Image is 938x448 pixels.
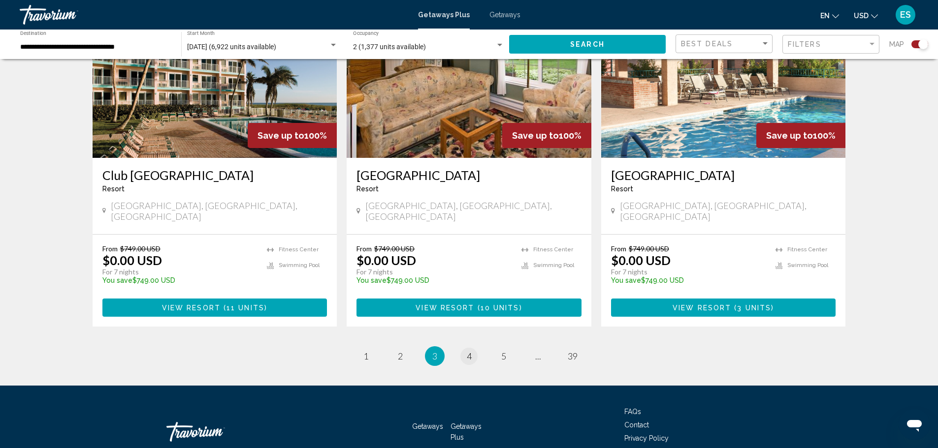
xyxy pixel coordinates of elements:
[347,0,591,158] img: 0485I01L.jpg
[102,276,258,284] p: $749.00 USD
[398,351,403,361] span: 2
[102,244,118,253] span: From
[363,351,368,361] span: 1
[820,12,830,20] span: en
[489,11,520,19] a: Getaways
[451,422,482,441] a: Getaways Plus
[502,123,591,148] div: 100%
[611,299,836,317] button: View Resort(3 units)
[820,8,839,23] button: Change language
[731,304,774,312] span: ( )
[279,262,320,269] span: Swimming Pool
[102,168,327,182] a: Club [GEOGRAPHIC_DATA]
[509,35,666,53] button: Search
[93,346,846,366] ul: Pagination
[353,43,426,51] span: 2 (1,377 units available)
[854,8,878,23] button: Change currency
[782,34,879,55] button: Filter
[681,40,770,48] mat-select: Sort by
[620,200,836,222] span: [GEOGRAPHIC_DATA], [GEOGRAPHIC_DATA], [GEOGRAPHIC_DATA]
[102,299,327,317] button: View Resort(11 units)
[889,37,904,51] span: Map
[416,304,474,312] span: View Resort
[162,304,221,312] span: View Resort
[611,253,671,268] p: $0.00 USD
[899,409,930,440] iframe: Button to launch messaging window
[535,351,541,361] span: ...
[111,200,327,222] span: [GEOGRAPHIC_DATA], [GEOGRAPHIC_DATA], [GEOGRAPHIC_DATA]
[893,4,918,25] button: User Menu
[673,304,731,312] span: View Resort
[766,130,813,141] span: Save up to
[412,422,443,430] a: Getaways
[854,12,869,20] span: USD
[467,351,472,361] span: 4
[624,408,641,416] a: FAQs
[474,304,522,312] span: ( )
[20,5,408,25] a: Travorium
[570,41,605,49] span: Search
[356,268,512,276] p: For 7 nights
[512,130,559,141] span: Save up to
[611,268,766,276] p: For 7 nights
[481,304,519,312] span: 10 units
[900,10,911,20] span: ES
[356,299,582,317] button: View Resort(10 units)
[356,276,387,284] span: You save
[187,43,276,51] span: [DATE] (6,922 units available)
[533,262,574,269] span: Swimming Pool
[788,40,821,48] span: Filters
[787,246,827,253] span: Fitness Center
[166,417,265,447] a: Travorium
[737,304,771,312] span: 3 units
[365,200,582,222] span: [GEOGRAPHIC_DATA], [GEOGRAPHIC_DATA], [GEOGRAPHIC_DATA]
[356,168,582,182] a: [GEOGRAPHIC_DATA]
[611,244,626,253] span: From
[611,276,766,284] p: $749.00 USD
[418,11,470,19] a: Getaways Plus
[258,130,304,141] span: Save up to
[432,351,437,361] span: 3
[629,244,669,253] span: $749.00 USD
[568,351,578,361] span: 39
[356,253,416,268] p: $0.00 USD
[248,123,337,148] div: 100%
[356,185,379,193] span: Resort
[102,253,162,268] p: $0.00 USD
[787,262,828,269] span: Swimming Pool
[601,0,846,158] img: 2478O01X.jpg
[102,185,125,193] span: Resort
[356,244,372,253] span: From
[624,421,649,429] a: Contact
[681,40,733,48] span: Best Deals
[611,276,641,284] span: You save
[226,304,264,312] span: 11 units
[102,276,132,284] span: You save
[279,246,319,253] span: Fitness Center
[756,123,845,148] div: 100%
[624,434,669,442] a: Privacy Policy
[533,246,573,253] span: Fitness Center
[501,351,506,361] span: 5
[120,244,161,253] span: $749.00 USD
[93,0,337,158] img: 2890E01X.jpg
[356,276,512,284] p: $749.00 USD
[102,268,258,276] p: For 7 nights
[374,244,415,253] span: $749.00 USD
[221,304,267,312] span: ( )
[611,168,836,182] a: [GEOGRAPHIC_DATA]
[611,185,633,193] span: Resort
